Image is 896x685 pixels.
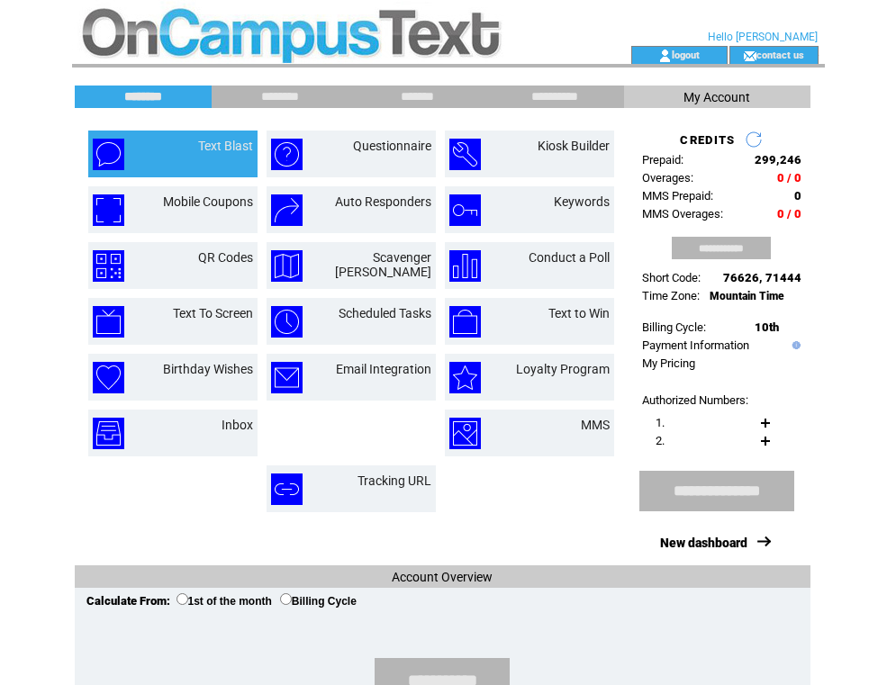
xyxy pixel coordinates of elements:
img: scheduled-tasks.png [271,306,303,338]
span: 0 [794,189,801,203]
span: 10th [755,320,779,334]
span: Mountain Time [710,290,784,302]
span: 0 / 0 [777,207,801,221]
a: Text to Win [548,306,610,320]
img: mobile-coupons.png [93,194,124,226]
a: My Pricing [642,356,695,370]
img: loyalty-program.png [449,362,481,393]
a: contact us [756,49,804,60]
span: Prepaid: [642,153,683,167]
img: email-integration.png [271,362,303,393]
img: help.gif [788,341,801,349]
img: contact_us_icon.gif [743,49,756,63]
img: qr-codes.png [93,250,124,282]
img: text-to-win.png [449,306,481,338]
span: 76626, 71444 [723,271,801,284]
img: questionnaire.png [271,139,303,170]
span: MMS Prepaid: [642,189,713,203]
a: Text Blast [198,139,253,153]
a: New dashboard [660,536,747,550]
a: logout [672,49,700,60]
input: Billing Cycle [280,593,292,605]
a: Auto Responders [335,194,431,209]
span: 0 / 0 [777,171,801,185]
a: MMS [581,418,610,432]
img: text-blast.png [93,139,124,170]
label: 1st of the month [176,595,272,608]
img: keywords.png [449,194,481,226]
img: mms.png [449,418,481,449]
a: Loyalty Program [516,362,610,376]
span: 1. [656,416,665,429]
span: Hello [PERSON_NAME] [708,31,818,43]
span: Short Code: [642,271,701,284]
img: scavenger-hunt.png [271,250,303,282]
span: Calculate From: [86,594,170,608]
span: Overages: [642,171,693,185]
img: inbox.png [93,418,124,449]
span: 299,246 [755,153,801,167]
span: Time Zone: [642,289,700,302]
span: CREDITS [680,133,735,147]
a: Scavenger [PERSON_NAME] [335,250,431,279]
a: Payment Information [642,338,749,352]
a: Inbox [222,418,253,432]
a: Tracking URL [357,473,431,488]
a: Scheduled Tasks [339,306,431,320]
img: auto-responders.png [271,194,303,226]
span: Account Overview [392,570,493,584]
a: Kiosk Builder [538,139,610,153]
a: Questionnaire [353,139,431,153]
span: My Account [683,90,750,104]
img: birthday-wishes.png [93,362,124,393]
label: Billing Cycle [280,595,357,608]
input: 1st of the month [176,593,188,605]
span: 2. [656,434,665,447]
img: tracking-url.png [271,473,303,505]
span: Authorized Numbers: [642,393,748,407]
a: Email Integration [336,362,431,376]
img: kiosk-builder.png [449,139,481,170]
a: Conduct a Poll [529,250,610,265]
a: QR Codes [198,250,253,265]
img: account_icon.gif [658,49,672,63]
img: conduct-a-poll.png [449,250,481,282]
a: Birthday Wishes [163,362,253,376]
img: text-to-screen.png [93,306,124,338]
span: Billing Cycle: [642,320,706,334]
a: Mobile Coupons [163,194,253,209]
span: MMS Overages: [642,207,723,221]
a: Text To Screen [173,306,253,320]
a: Keywords [554,194,610,209]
